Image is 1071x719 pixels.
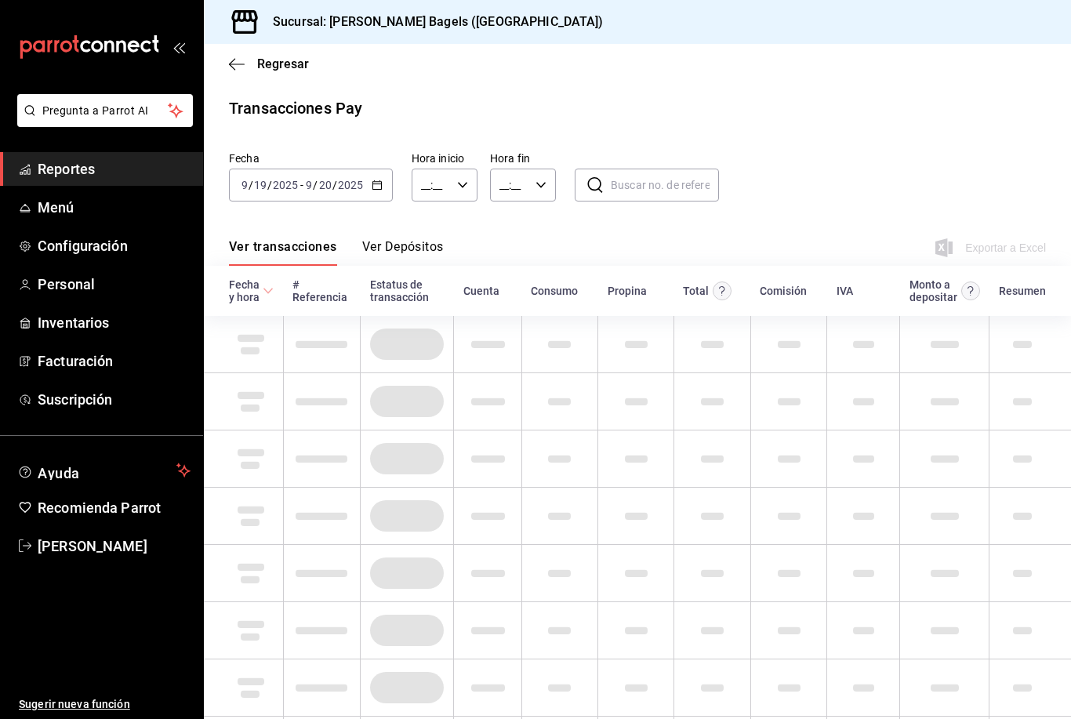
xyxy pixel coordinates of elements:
span: / [332,179,337,191]
span: Suscripción [38,389,191,410]
span: Ayuda [38,461,170,480]
span: Menú [38,197,191,218]
span: / [313,179,318,191]
label: Fecha [229,153,393,164]
span: Fecha y hora [229,278,274,303]
input: -- [318,179,332,191]
span: / [267,179,272,191]
input: -- [241,179,249,191]
button: Ver Depósitos [362,239,444,266]
a: Pregunta a Parrot AI [11,114,193,130]
span: Sugerir nueva función [19,696,191,713]
div: Transacciones Pay [229,96,362,120]
div: # Referencia [292,278,351,303]
span: Recomienda Parrot [38,497,191,518]
span: Configuración [38,235,191,256]
label: Hora fin [490,153,556,164]
label: Hora inicio [412,153,477,164]
button: Regresar [229,56,309,71]
button: Ver transacciones [229,239,337,266]
div: Consumo [531,285,578,297]
div: Estatus de transacción [370,278,445,303]
span: - [300,179,303,191]
span: Inventarios [38,312,191,333]
span: Facturación [38,350,191,372]
div: Monto a depositar [909,278,957,303]
svg: Este monto equivale al total pagado por el comensal antes de aplicar Comisión e IVA. [713,281,732,300]
span: [PERSON_NAME] [38,536,191,557]
input: Buscar no. de referencia [611,169,719,201]
div: navigation tabs [229,239,444,266]
div: IVA [837,285,853,297]
h3: Sucursal: [PERSON_NAME] Bagels ([GEOGRAPHIC_DATA]) [260,13,604,31]
button: open_drawer_menu [172,41,185,53]
input: -- [253,179,267,191]
div: Comisión [760,285,807,297]
span: Regresar [257,56,309,71]
div: Resumen [999,285,1046,297]
input: ---- [272,179,299,191]
span: Pregunta a Parrot AI [42,103,169,119]
span: / [249,179,253,191]
button: Pregunta a Parrot AI [17,94,193,127]
span: Personal [38,274,191,295]
div: Cuenta [463,285,499,297]
svg: Este es el monto resultante del total pagado menos comisión e IVA. Esta será la parte que se depo... [961,281,980,300]
div: Total [683,285,709,297]
span: Reportes [38,158,191,180]
input: ---- [337,179,364,191]
div: Propina [608,285,647,297]
input: -- [305,179,313,191]
div: Fecha y hora [229,278,260,303]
